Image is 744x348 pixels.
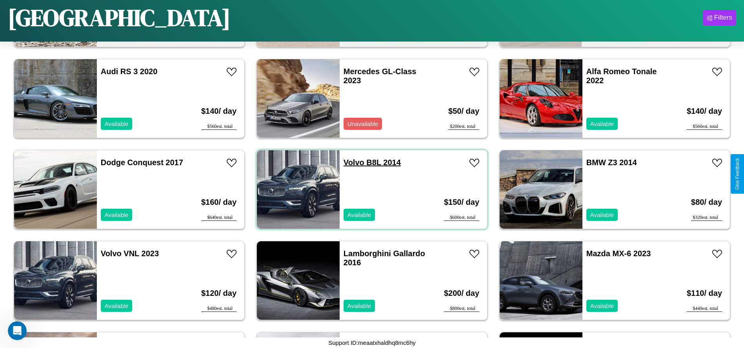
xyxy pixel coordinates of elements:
[687,306,722,312] div: $ 440 est. total
[101,249,159,258] a: Volvo VNL 2023
[586,67,657,85] a: Alfa Romeo Tonale 2022
[344,249,425,267] a: Lamborghini Gallardo 2016
[714,14,732,22] div: Filters
[347,118,378,129] p: Unavailable
[444,281,479,306] h3: $ 200 / day
[444,215,479,221] div: $ 600 est. total
[590,301,614,311] p: Available
[105,210,129,220] p: Available
[101,158,183,167] a: Dodge Conquest 2017
[201,190,236,215] h3: $ 160 / day
[347,210,371,220] p: Available
[201,281,236,306] h3: $ 120 / day
[201,124,236,130] div: $ 560 est. total
[201,306,236,312] div: $ 480 est. total
[448,99,479,124] h3: $ 50 / day
[448,124,479,130] div: $ 200 est. total
[586,158,637,167] a: BMW Z3 2014
[101,67,158,76] a: Audi RS 3 2020
[691,190,722,215] h3: $ 80 / day
[8,2,231,34] h1: [GEOGRAPHIC_DATA]
[735,158,740,190] div: Give Feedback
[444,190,479,215] h3: $ 150 / day
[347,301,371,311] p: Available
[201,99,236,124] h3: $ 140 / day
[344,67,417,85] a: Mercedes GL-Class 2023
[8,321,27,340] iframe: Intercom live chat
[691,215,722,221] div: $ 320 est. total
[328,337,416,348] p: Support ID: meaatxhaldhq8mc6hy
[590,210,614,220] p: Available
[687,281,722,306] h3: $ 110 / day
[444,306,479,312] div: $ 800 est. total
[687,99,722,124] h3: $ 140 / day
[703,10,736,26] button: Filters
[590,118,614,129] p: Available
[687,124,722,130] div: $ 560 est. total
[105,301,129,311] p: Available
[586,249,651,258] a: Mazda MX-6 2023
[105,118,129,129] p: Available
[201,215,236,221] div: $ 640 est. total
[344,158,401,167] a: Volvo B8L 2014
